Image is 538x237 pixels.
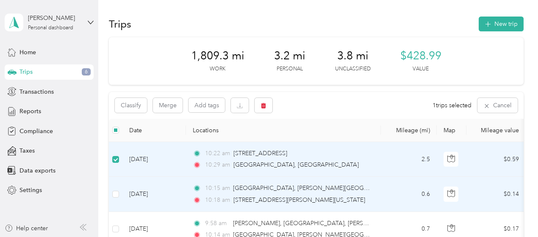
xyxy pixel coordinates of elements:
[205,195,230,205] span: 10:18 am
[466,177,526,212] td: $0.14
[233,184,501,192] span: [GEOGRAPHIC_DATA], [PERSON_NAME][GEOGRAPHIC_DATA][US_STATE], [GEOGRAPHIC_DATA]
[466,119,526,142] th: Mileage value
[19,48,36,57] span: Home
[186,119,381,142] th: Locations
[337,49,369,63] span: 3.8 mi
[433,101,471,110] span: 1 trips selected
[28,14,81,22] div: [PERSON_NAME]
[19,146,35,155] span: Taxes
[19,166,55,175] span: Data exports
[466,142,526,177] td: $0.59
[205,149,230,158] span: 10:22 am
[335,65,371,73] p: Unclassified
[5,224,48,233] button: Help center
[205,219,229,228] span: 9:58 am
[19,87,54,96] span: Transactions
[277,65,303,73] p: Personal
[381,142,437,177] td: 2.5
[205,160,230,170] span: 10:29 am
[28,25,73,31] div: Personal dashboard
[477,98,518,113] button: Cancel
[381,177,437,212] td: 0.6
[413,65,429,73] p: Value
[210,65,225,73] p: Work
[19,107,41,116] span: Reports
[19,67,33,76] span: Trips
[274,49,305,63] span: 3.2 mi
[233,161,359,168] span: [GEOGRAPHIC_DATA], [GEOGRAPHIC_DATA]
[109,20,131,28] h1: Trips
[381,119,437,142] th: Mileage (mi)
[491,190,538,237] iframe: Everlance-gr Chat Button Frame
[400,49,441,63] span: $428.99
[437,119,466,142] th: Map
[233,196,365,204] span: [STREET_ADDRESS][PERSON_NAME][US_STATE]
[19,186,42,195] span: Settings
[122,142,186,177] td: [DATE]
[479,17,524,31] button: New trip
[82,68,91,76] span: 6
[153,98,183,113] button: Merge
[19,127,53,136] span: Compliance
[122,119,186,142] th: Date
[191,49,244,63] span: 1,809.3 mi
[189,98,225,112] button: Add tags
[233,150,287,157] span: [STREET_ADDRESS]
[122,177,186,212] td: [DATE]
[115,98,147,113] button: Classify
[205,184,229,193] span: 10:15 am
